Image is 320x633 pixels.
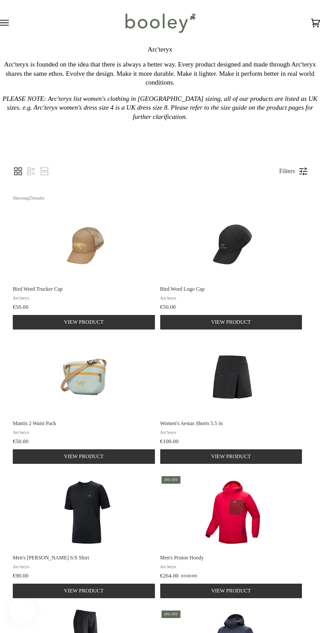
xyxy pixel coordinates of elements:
img: Arc'Teryx Women's Aestas Shorts 5.5 in Black - Booley Galway [195,341,270,415]
a: Filters [275,164,299,179]
span: €50.00 [13,304,29,311]
span: €100.00 [160,438,179,445]
span: Bird Word Logo Cap [160,285,303,292]
a: View grid mode [13,166,23,177]
button: View product [160,315,302,329]
img: Arc'teryx Men's Ionia Merino Wool S/S Shirt Black - Booley Galway [48,475,123,550]
iframe: Button to open loyalty program pop-up [9,598,35,624]
button: View product [160,449,302,464]
img: Arc'Teryx Mantis 2 Waist Pack Trail Magic - Booley Galway [48,341,123,415]
a: View list mode [26,166,37,177]
span: Arc'teryx [160,563,303,570]
a: Mantis 2 Waist Pack [13,341,158,464]
a: Men's Ionia Merino Wool S/S Shirt [13,475,158,598]
img: Booley [121,10,199,36]
a: Bird Word Trucker Cap [13,206,158,329]
button: View product [160,584,302,598]
a: Bird Word Logo Cap [160,206,305,329]
a: View row mode [39,166,50,177]
span: €330.00 [181,573,197,578]
span: Bird Word Trucker Cap [13,285,155,292]
em: PLEASE NOTE: Arc'teryx list women's clothing in [GEOGRAPHIC_DATA] sizing, all of our products are... [3,95,318,120]
button: View product [13,584,154,598]
span: Mantis 2 Waist Pack [13,420,155,427]
img: Arc'Teryx Bird Word Trucker Cap Canvas / Euphoria - Booley Galway [48,206,123,281]
button: View product [13,449,154,464]
span: Men's Proton Hoody [160,554,303,561]
button: View product [13,315,154,329]
span: €90.00 [13,572,29,579]
span: €50.00 [13,438,29,445]
span: Arc'teryx [160,429,303,436]
span: €50.00 [160,304,176,311]
span: Arc'teryx [13,295,155,301]
img: Arc'Teryx Bird Word Logo Cap 24K Black - Booley Galway [195,206,270,281]
span: Arc'teryx [13,429,155,436]
span: Women's Aestas Shorts 5.5 in [160,420,303,427]
span: Arc'teryx [13,563,155,570]
span: €264.00 [160,572,179,579]
a: Men's Proton Hoody [160,475,305,598]
a: Women's Aestas Shorts 5.5 in [160,341,305,464]
div: 20% off [162,476,180,484]
span: Arc'teryx [160,295,303,301]
b: 25 [29,196,33,200]
div: 20% off [162,611,180,618]
span: Men's [PERSON_NAME] S/S Shirt [13,554,155,561]
img: Arc'teryx Men's Proton Hoody Heritage - Booley Galway [195,475,270,550]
